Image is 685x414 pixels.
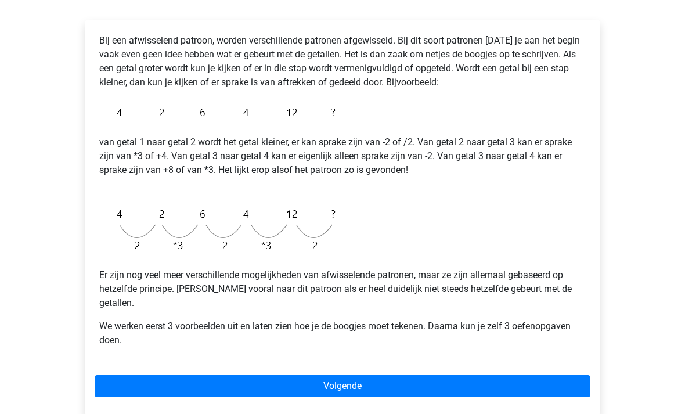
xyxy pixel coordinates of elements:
p: We werken eerst 3 voorbeelden uit en laten zien hoe je de boogjes moet tekenen. Daarna kun je zel... [99,320,586,348]
p: Bij een afwisselend patroon, worden verschillende patronen afgewisseld. Bij dit soort patronen [D... [99,34,586,90]
img: Alternating_Example_intro_2.png [99,201,341,260]
a: Volgende [95,376,590,398]
p: van getal 1 naar getal 2 wordt het getal kleiner, er kan sprake zijn van -2 of /2. Van getal 2 na... [99,136,586,192]
p: Er zijn nog veel meer verschillende mogelijkheden van afwisselende patronen, maar ze zijn allemaa... [99,269,586,311]
img: Alternating_Example_intro_1.png [99,99,341,127]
